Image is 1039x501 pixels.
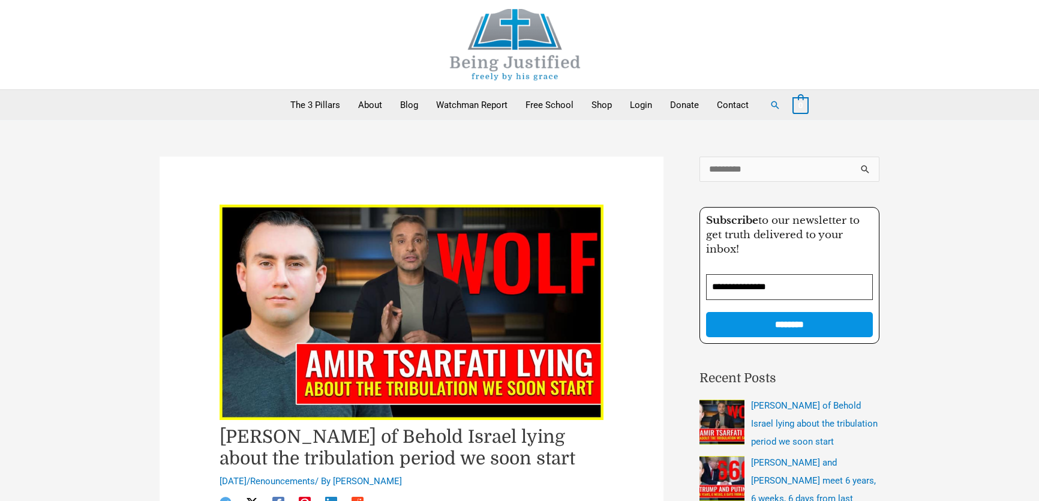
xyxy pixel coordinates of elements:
[792,100,809,110] a: View Shopping Cart, empty
[699,369,879,388] h2: Recent Posts
[706,214,860,256] span: to our newsletter to get truth delivered to your inbox!
[661,90,708,120] a: Donate
[250,476,315,487] a: Renouncements
[798,101,803,110] span: 0
[751,400,878,447] a: [PERSON_NAME] of Behold Israel lying about the tribulation period we soon start
[349,90,391,120] a: About
[281,90,349,120] a: The 3 Pillars
[706,274,873,300] input: Email Address *
[427,90,517,120] a: Watchman Report
[621,90,661,120] a: Login
[391,90,427,120] a: Blog
[220,475,603,488] div: / / By
[220,476,247,487] span: [DATE]
[770,100,780,110] a: Search button
[706,214,758,227] strong: Subscribe
[708,90,758,120] a: Contact
[425,9,605,80] img: Being Justified
[517,90,582,120] a: Free School
[281,90,758,120] nav: Primary Site Navigation
[220,426,603,469] h1: [PERSON_NAME] of Behold Israel lying about the tribulation period we soon start
[582,90,621,120] a: Shop
[333,476,402,487] a: [PERSON_NAME]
